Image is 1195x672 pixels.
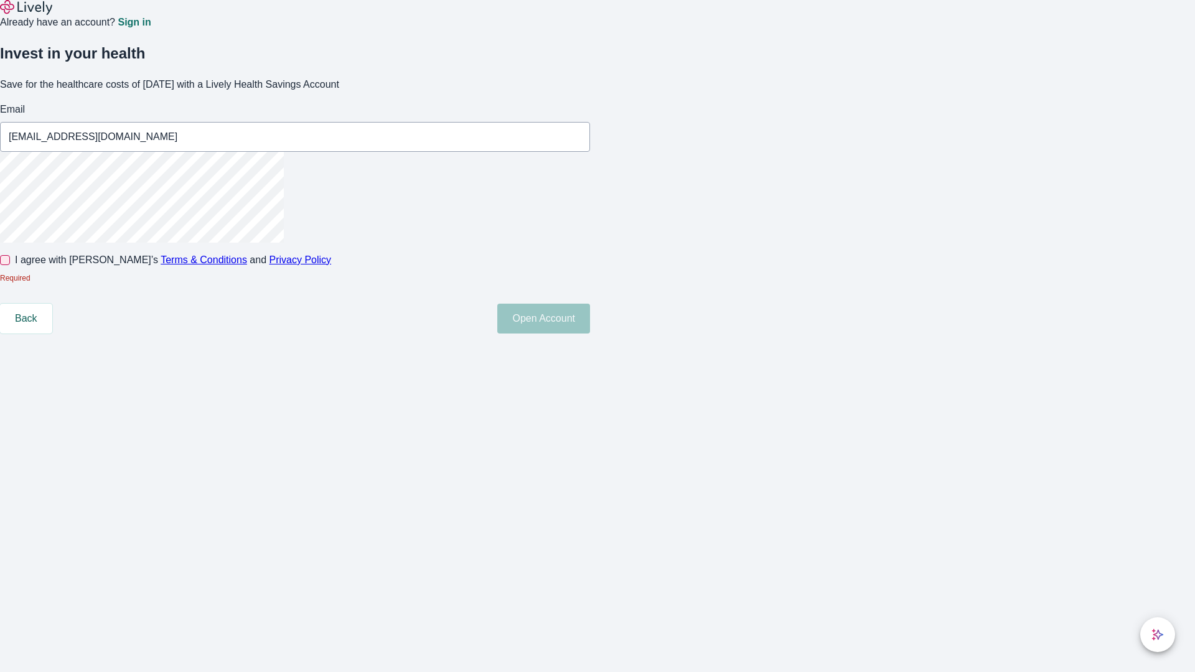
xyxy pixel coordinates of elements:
[15,253,331,268] span: I agree with [PERSON_NAME]’s and
[269,254,332,265] a: Privacy Policy
[118,17,151,27] a: Sign in
[1151,628,1164,641] svg: Lively AI Assistant
[1140,617,1175,652] button: chat
[161,254,247,265] a: Terms & Conditions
